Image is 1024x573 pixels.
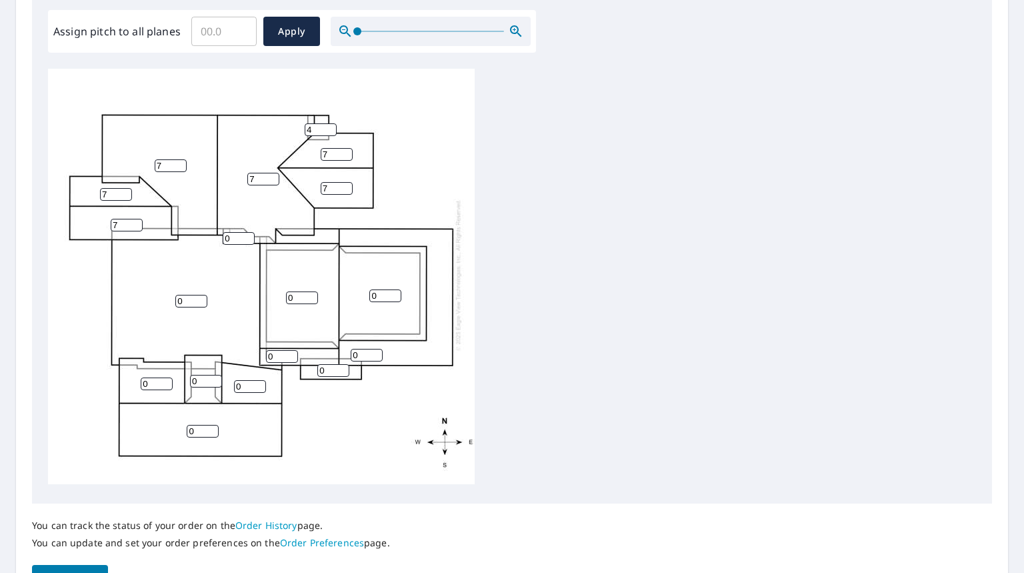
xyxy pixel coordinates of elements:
p: You can track the status of your order on the page. [32,520,390,532]
button: Apply [263,17,320,46]
label: Assign pitch to all planes [53,23,181,39]
a: Order Preferences [280,536,364,549]
p: You can update and set your order preferences on the page. [32,537,390,549]
input: 00.0 [191,13,257,50]
span: Apply [274,23,309,40]
a: Order History [235,519,297,532]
